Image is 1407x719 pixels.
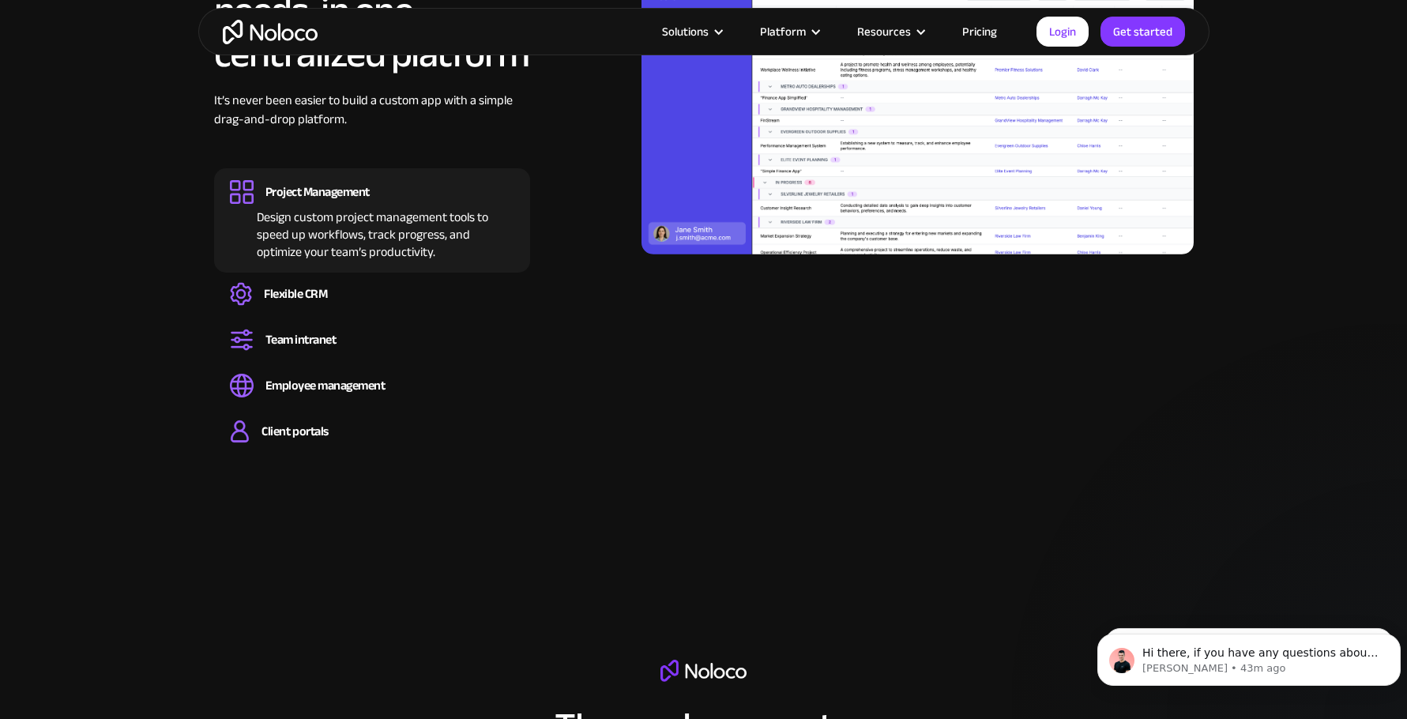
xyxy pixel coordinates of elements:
div: Client portals [261,423,328,440]
div: Project Management [265,183,370,201]
div: Create a custom CRM that you can adapt to your business’s needs, centralize your workflows, and m... [230,306,514,311]
div: Resources [837,21,942,42]
div: Set up a central space for your team to collaborate, share information, and stay up to date on co... [230,352,514,356]
div: Flexible CRM [264,285,327,303]
a: Pricing [942,21,1017,42]
iframe: Intercom notifications message [1091,600,1407,711]
div: Easily manage employee information, track performance, and handle HR tasks from a single platform. [230,397,514,402]
div: Platform [760,21,806,42]
div: Build a secure, fully-branded, and personalized client portal that lets your customers self-serve. [230,443,514,448]
a: Get started [1100,17,1185,47]
div: Solutions [642,21,740,42]
a: Login [1036,17,1089,47]
div: Employee management [265,377,386,394]
div: Design custom project management tools to speed up workflows, track progress, and optimize your t... [230,204,514,261]
div: Resources [857,21,911,42]
div: It’s never been easier to build a custom app with a simple drag-and-drop platform. [214,91,530,152]
div: Platform [740,21,837,42]
a: home [223,20,318,44]
div: Team intranet [265,331,337,348]
div: Solutions [662,21,709,42]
